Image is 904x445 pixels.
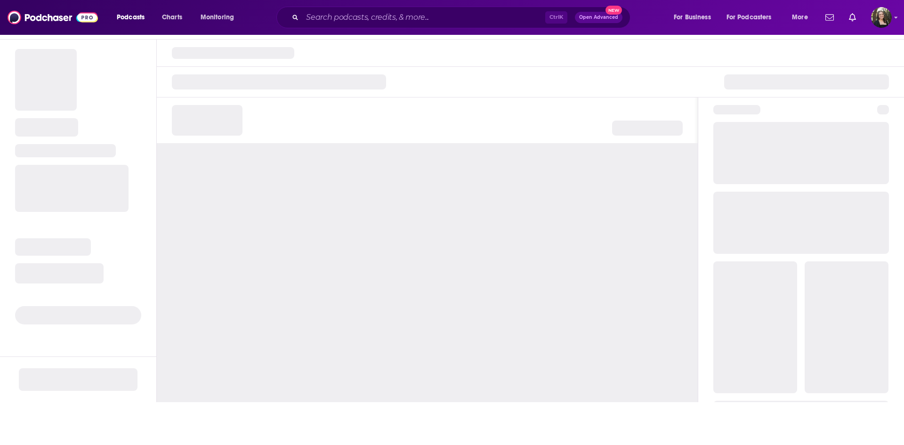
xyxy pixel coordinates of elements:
[726,11,772,24] span: For Podcasters
[302,10,545,25] input: Search podcasts, credits, & more...
[674,11,711,24] span: For Business
[162,11,182,24] span: Charts
[194,10,246,25] button: open menu
[667,10,723,25] button: open menu
[110,10,157,25] button: open menu
[871,7,892,28] button: Show profile menu
[156,10,188,25] a: Charts
[720,10,785,25] button: open menu
[822,9,838,25] a: Show notifications dropdown
[8,8,98,26] img: Podchaser - Follow, Share and Rate Podcasts
[871,7,892,28] span: Logged in as jessicasunpr
[201,11,234,24] span: Monitoring
[575,12,622,23] button: Open AdvancedNew
[785,10,820,25] button: open menu
[285,7,639,28] div: Search podcasts, credits, & more...
[871,7,892,28] img: User Profile
[792,11,808,24] span: More
[117,11,145,24] span: Podcasts
[845,9,860,25] a: Show notifications dropdown
[545,11,567,24] span: Ctrl K
[605,6,622,15] span: New
[579,15,618,20] span: Open Advanced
